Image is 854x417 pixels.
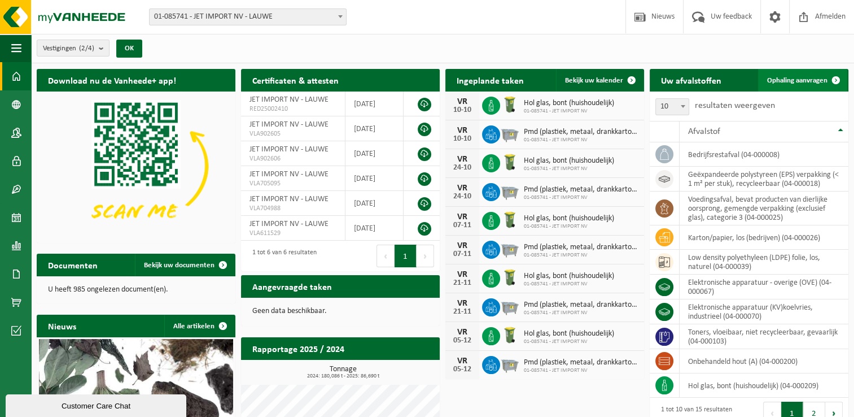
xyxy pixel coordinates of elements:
[241,69,350,91] h2: Certificaten & attesten
[524,108,614,115] span: 01-085741 - JET IMPORT NV
[356,359,439,382] a: Bekijk rapportage
[249,145,329,154] span: JET IMPORT NV - LAUWE
[556,69,643,92] a: Bekijk uw kalender
[451,308,474,316] div: 21-11
[417,245,434,267] button: Next
[680,167,848,192] td: geëxpandeerde polystyreen (EPS) verpakking (< 1 m² per stuk), recycleerbaar (04-000018)
[249,229,336,238] span: VLA611529
[680,192,848,225] td: voedingsafval, bevat producten van dierlijke oorsprong, gemengde verpakking (exclusief glas), cat...
[524,223,614,230] span: 01-085741 - JET IMPORT NV
[524,128,638,137] span: Pmd (plastiek, metaal, drankkartons) (bedrijven)
[680,275,848,299] td: elektronische apparatuur - overige (OVE) (04-000067)
[445,69,535,91] h2: Ingeplande taken
[500,325,519,345] img: WB-0140-HPE-GN-50
[500,124,519,143] img: WB-2500-GAL-GY-01
[524,281,614,288] span: 01-085741 - JET IMPORT NV
[37,40,110,57] button: Vestigingen(2/4)
[524,194,638,201] span: 01-085741 - JET IMPORT NV
[451,250,474,258] div: 07-11
[451,357,474,366] div: VR
[164,315,234,337] a: Alle artikelen
[680,225,848,250] td: karton/papier, los (bedrijven) (04-000026)
[500,181,519,201] img: WB-2500-GAL-GY-01
[249,195,329,203] span: JET IMPORT NV - LAUWE
[135,254,234,276] a: Bekijk uw documenten
[451,366,474,373] div: 05-12
[149,8,347,25] span: 01-085741 - JET IMPORT NV - LAUWE
[650,69,733,91] h2: Uw afvalstoffen
[249,120,329,129] span: JET IMPORT NV - LAUWE
[524,166,614,172] span: 01-085741 - JET IMPORT NV
[249,129,336,138] span: VLA902605
[451,337,474,345] div: 05-12
[500,239,519,258] img: WB-2500-GAL-GY-01
[656,99,689,115] span: 10
[767,77,827,84] span: Ophaling aanvragen
[451,193,474,201] div: 24-10
[249,95,329,104] span: JET IMPORT NV - LAUWE
[500,354,519,373] img: WB-2500-GAL-GY-01
[79,45,94,52] count: (2/4)
[37,315,87,337] h2: Nieuws
[524,157,614,166] span: Hol glas, bont (huishoudelijk)
[249,105,336,114] span: RED25002410
[395,245,417,267] button: 1
[116,40,142,58] button: OK
[345,116,404,141] td: [DATE]
[241,275,343,297] h2: Aangevraagde taken
[524,185,638,194] span: Pmd (plastiek, metaal, drankkartons) (bedrijven)
[451,135,474,143] div: 10-10
[680,299,848,324] td: elektronische apparatuur (KV)koelvries, industrieel (04-000070)
[43,40,94,57] span: Vestigingen
[37,69,187,91] h2: Download nu de Vanheede+ app!
[252,307,428,315] p: Geen data beschikbaar.
[655,98,689,115] span: 10
[524,137,638,144] span: 01-085741 - JET IMPORT NV
[247,366,440,379] h3: Tonnage
[451,241,474,250] div: VR
[451,328,474,337] div: VR
[451,126,474,135] div: VR
[345,92,404,116] td: [DATE]
[524,99,614,108] span: Hol glas, bont (huishoudelijk)
[524,272,614,281] span: Hol glas, bont (huishoudelijk)
[500,210,519,229] img: WB-0140-HPE-GN-50
[144,262,214,269] span: Bekijk uw documenten
[451,221,474,229] div: 07-11
[680,324,848,349] td: toners, vloeibaar, niet recycleerbaar, gevaarlijk (04-000103)
[345,216,404,241] td: [DATE]
[345,141,404,166] td: [DATE]
[37,92,235,241] img: Download de VHEPlus App
[500,297,519,316] img: WB-2500-GAL-GY-01
[524,310,638,316] span: 01-085741 - JET IMPORT NV
[249,220,329,228] span: JET IMPORT NV - LAUWE
[451,184,474,193] div: VR
[524,252,638,259] span: 01-085741 - JET IMPORT NV
[247,244,317,268] div: 1 tot 6 van 6 resultaten
[524,338,614,345] span: 01-085741 - JET IMPORT NV
[524,214,614,223] span: Hol glas, bont (huishoudelijk)
[524,329,614,338] span: Hol glas, bont (huishoudelijk)
[451,279,474,287] div: 21-11
[524,358,638,367] span: Pmd (plastiek, metaal, drankkartons) (bedrijven)
[241,337,356,359] h2: Rapportage 2025 / 2024
[376,245,395,267] button: Previous
[680,373,848,398] td: hol glas, bont (huishoudelijk) (04-000209)
[247,373,440,379] span: 2024: 180,086 t - 2025: 86,690 t
[500,95,519,114] img: WB-0140-HPE-GN-50
[451,155,474,164] div: VR
[680,349,848,373] td: onbehandeld hout (A) (04-000200)
[451,299,474,308] div: VR
[150,9,346,25] span: 01-085741 - JET IMPORT NV - LAUWE
[500,268,519,287] img: WB-0140-HPE-GN-50
[451,164,474,172] div: 24-10
[6,392,189,417] iframe: chat widget
[451,97,474,106] div: VR
[500,153,519,172] img: WB-0140-HPE-GN-50
[249,154,336,163] span: VLA902606
[524,243,638,252] span: Pmd (plastiek, metaal, drankkartons) (bedrijven)
[451,106,474,114] div: 10-10
[565,77,623,84] span: Bekijk uw kalender
[451,270,474,279] div: VR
